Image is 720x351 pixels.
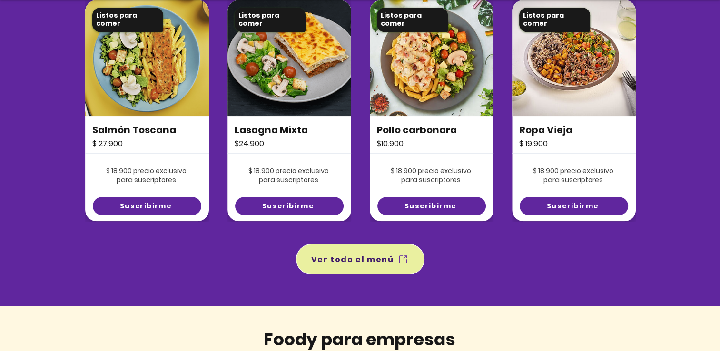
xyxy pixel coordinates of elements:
[311,253,394,265] span: Ver todo el menú
[120,201,172,211] span: Suscribirme
[520,197,628,215] a: Suscribirme
[296,244,424,274] a: Ver todo el menú
[262,201,314,211] span: Suscribirme
[92,123,176,136] span: Salmón Toscana
[235,197,344,215] a: Suscribirme
[377,123,457,136] span: Pollo carbonara
[377,197,486,215] a: Suscribirme
[391,166,471,185] span: $ 18.900 precio exclusivo para suscriptores
[404,201,456,211] span: Suscribirme
[238,10,279,29] span: Listos para comer
[235,138,264,149] span: $24.900
[106,166,187,185] span: $ 18.900 precio exclusivo para suscriptores
[665,296,710,341] iframe: Messagebird Livechat Widget
[377,138,404,149] span: $10.900
[93,197,201,215] a: Suscribirme
[96,10,137,29] span: Listos para comer
[381,10,422,29] span: Listos para comer
[519,123,572,136] span: Ropa Vieja
[248,166,329,185] span: $ 18.900 precio exclusivo para suscriptores
[533,166,613,185] span: $ 18.900 precio exclusivo para suscriptores
[547,201,599,211] span: Suscribirme
[523,10,564,29] span: Listos para comer
[92,138,123,149] span: $ 27.900
[519,138,548,149] span: $ 19.900
[235,123,308,136] span: Lasagna Mixta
